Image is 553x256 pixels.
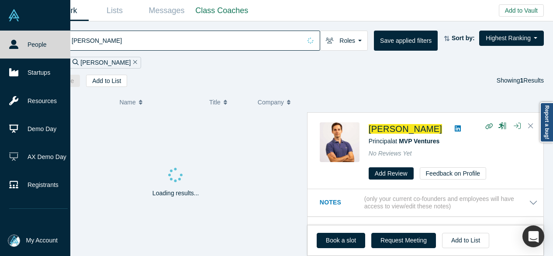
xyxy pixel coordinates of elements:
[320,198,363,207] h3: Notes
[193,0,251,21] a: Class Coaches
[369,138,439,145] span: Principal at
[8,235,58,247] button: My Account
[442,233,489,248] button: Add to List
[374,31,438,51] button: Save applied filters
[141,0,193,21] a: Messages
[258,93,297,111] button: Company
[69,57,141,69] div: [PERSON_NAME]
[420,167,487,180] button: Feedback on Profile
[71,30,301,51] input: Search by name, title, company, summary, expertise, investment criteria or topics of focus
[86,75,127,87] button: Add to List
[499,4,544,17] button: Add to Vault
[369,124,442,134] a: [PERSON_NAME]
[452,35,475,42] strong: Sort by:
[369,150,412,157] span: No Reviews Yet
[369,167,414,180] button: Add Review
[209,93,221,111] span: Title
[119,93,135,111] span: Name
[520,77,524,84] strong: 1
[320,195,538,210] button: Notes (only your current co-founders and employees will have access to view/edit these notes)
[258,93,284,111] span: Company
[520,77,544,84] span: Results
[479,31,544,46] button: Highest Ranking
[320,122,359,162] img: Martin Lima's Profile Image
[89,0,141,21] a: Lists
[317,233,365,248] a: Book a slot
[497,75,544,87] div: Showing
[364,195,529,210] p: (only your current co-founders and employees will have access to view/edit these notes)
[8,9,20,21] img: Alchemist Vault Logo
[152,189,199,198] p: Loading results...
[399,138,439,145] a: MVP Ventures
[209,93,249,111] button: Title
[26,236,58,245] span: My Account
[131,58,137,68] button: Remove Filter
[540,102,553,142] a: Report a bug!
[371,233,436,248] button: Request Meeting
[119,93,200,111] button: Name
[8,235,20,247] img: Mia Scott's Account
[320,31,368,51] button: Roles
[524,119,537,133] button: Close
